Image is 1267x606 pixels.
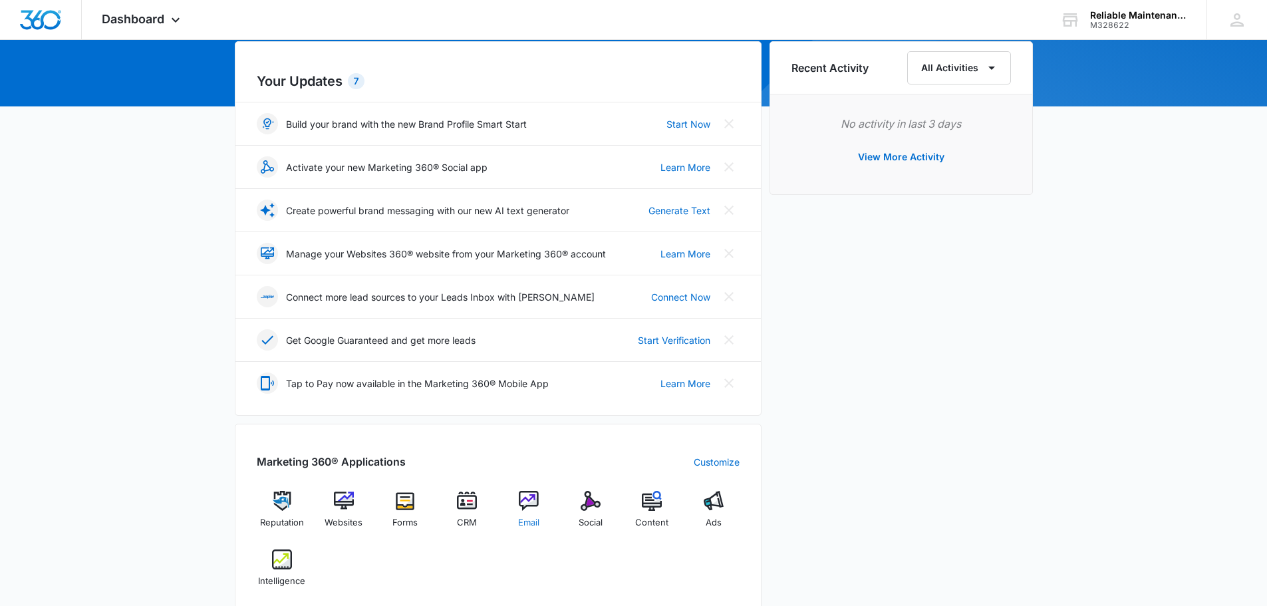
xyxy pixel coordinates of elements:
button: Close [718,156,740,178]
button: Close [718,329,740,351]
span: Dashboard [102,12,164,26]
span: Email [518,516,539,530]
span: Reputation [260,516,304,530]
p: Create powerful brand messaging with our new AI text generator [286,204,569,218]
span: Intelligence [258,575,305,588]
p: Manage your Websites 360® website from your Marketing 360® account [286,247,606,261]
div: account id [1090,21,1187,30]
a: Social [565,491,616,539]
a: Intelligence [257,549,308,597]
a: Start Now [666,117,710,131]
a: Ads [688,491,740,539]
a: Content [627,491,678,539]
span: Forms [392,516,418,530]
p: Connect more lead sources to your Leads Inbox with [PERSON_NAME] [286,290,595,304]
span: Ads [706,516,722,530]
p: Tap to Pay now available in the Marketing 360® Mobile App [286,377,549,390]
a: Learn More [660,377,710,390]
h2: Marketing 360® Applications [257,454,406,470]
button: Close [718,113,740,134]
span: Websites [325,516,362,530]
a: Connect Now [651,290,710,304]
button: View More Activity [845,141,958,173]
button: Close [718,200,740,221]
div: account name [1090,10,1187,21]
span: CRM [457,516,477,530]
a: Generate Text [648,204,710,218]
span: Social [579,516,603,530]
button: All Activities [907,51,1011,84]
p: Build your brand with the new Brand Profile Smart Start [286,117,527,131]
a: Learn More [660,247,710,261]
p: No activity in last 3 days [791,116,1011,132]
button: Close [718,373,740,394]
div: 7 [348,73,364,89]
a: Learn More [660,160,710,174]
a: Customize [694,455,740,469]
span: Content [635,516,668,530]
p: Activate your new Marketing 360® Social app [286,160,488,174]
a: Email [503,491,555,539]
p: Get Google Guaranteed and get more leads [286,333,476,347]
button: Close [718,286,740,307]
a: Websites [318,491,369,539]
h6: Recent Activity [791,60,869,76]
h2: Your Updates [257,71,740,91]
a: Reputation [257,491,308,539]
a: Start Verification [638,333,710,347]
button: Close [718,243,740,264]
a: CRM [442,491,493,539]
a: Forms [380,491,431,539]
